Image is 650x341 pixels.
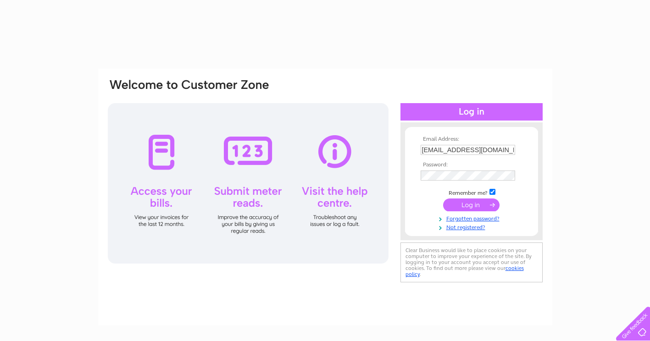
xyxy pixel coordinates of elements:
[406,265,524,277] a: cookies policy
[400,242,543,282] div: Clear Business would like to place cookies on your computer to improve your experience of the sit...
[421,214,525,222] a: Forgotten password?
[418,162,525,168] th: Password:
[421,222,525,231] a: Not registered?
[443,198,500,211] input: Submit
[418,136,525,143] th: Email Address:
[418,187,525,197] td: Remember me?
